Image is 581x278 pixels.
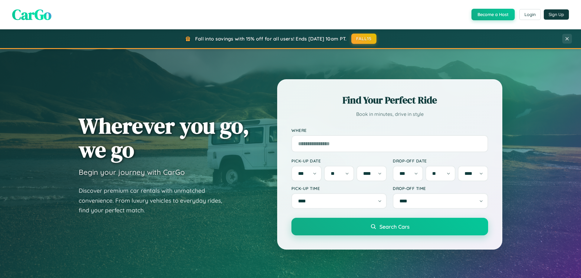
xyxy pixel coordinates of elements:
h1: Wherever you go, we go [79,114,249,162]
label: Drop-off Date [393,158,488,163]
p: Book in minutes, drive in style [291,110,488,119]
button: FALL15 [351,34,377,44]
span: Search Cars [379,223,409,230]
button: Search Cars [291,218,488,235]
button: Become a Host [471,9,515,20]
label: Pick-up Date [291,158,387,163]
label: Pick-up Time [291,186,387,191]
span: CarGo [12,5,51,25]
span: Fall into savings with 15% off for all users! Ends [DATE] 10am PT. [195,36,347,42]
label: Where [291,128,488,133]
h2: Find Your Perfect Ride [291,93,488,107]
label: Drop-off Time [393,186,488,191]
p: Discover premium car rentals with unmatched convenience. From luxury vehicles to everyday rides, ... [79,186,230,215]
button: Sign Up [544,9,569,20]
button: Login [519,9,541,20]
h3: Begin your journey with CarGo [79,168,185,177]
